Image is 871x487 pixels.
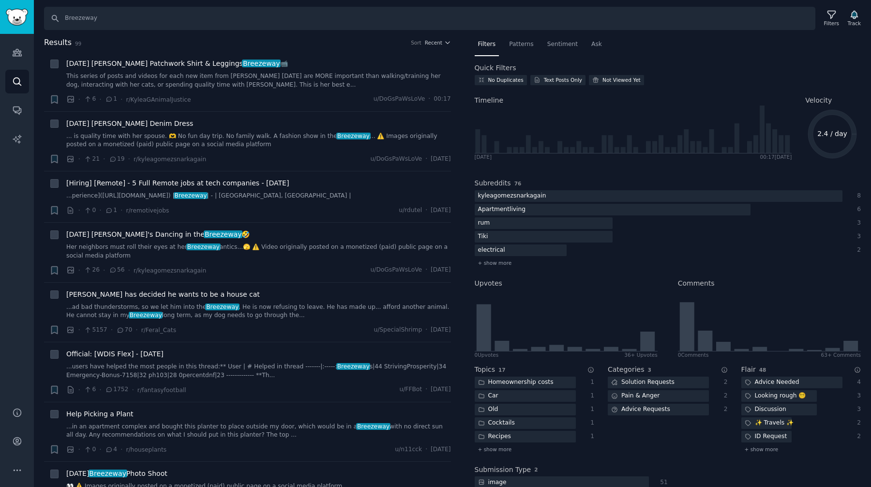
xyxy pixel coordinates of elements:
span: [DATE] [PERSON_NAME] Denim Dress [66,119,193,129]
span: [DATE] [431,206,451,215]
span: · [103,265,105,275]
div: 3 [853,232,861,241]
span: u/SpecialShrimp [374,326,422,335]
span: · [425,206,427,215]
span: · [128,154,130,164]
div: Solution Requests [608,377,678,389]
div: 2 [853,432,861,441]
a: ...in an apartment complex and bought this planter to place outside my door, which would be in aB... [66,423,451,440]
span: [DATE] Photo Shoot [66,469,167,479]
span: + show more [745,446,779,453]
span: · [428,95,430,104]
span: [DATE] [431,445,451,454]
span: · [103,154,105,164]
div: 2 [719,405,728,414]
div: ✨ Travels ✨ [741,417,797,429]
span: Recent [425,39,442,46]
span: u/DoGsPaWsLoVe [371,155,422,164]
div: [DATE] [475,153,492,160]
a: ...users have helped the most people in this thread:** User | # Helped in thread -------|:-----:B... [66,363,451,380]
span: · [78,444,80,455]
span: Breezeway [205,304,240,310]
span: [DATE] [431,385,451,394]
span: [DATE] [PERSON_NAME] Patchwork Shirt & Leggings 📹 [66,59,288,69]
div: 51 [659,478,668,487]
span: Ask [591,40,602,49]
span: u/rdutel [399,206,422,215]
div: Advice Needed [741,377,803,389]
img: GummySearch logo [6,9,28,26]
span: Breezeway [186,243,221,250]
div: Car [475,390,502,402]
div: 6 [853,205,861,214]
span: 19 [109,155,125,164]
span: [DATE] [431,155,451,164]
div: 1 [586,378,595,387]
div: 63+ Comments [821,351,861,358]
h2: Flair [741,365,756,375]
span: Help Picking a Plant [66,409,134,419]
span: 48 [759,367,766,373]
span: Sentiment [547,40,578,49]
a: [DATE] [PERSON_NAME] Patchwork Shirt & LeggingsBreezeway📹 [66,59,288,69]
div: Track [848,20,861,27]
span: 4 [105,445,117,454]
div: Cocktails [475,417,518,429]
div: Old [475,404,502,416]
span: r/KyleaGAnimalJustice [126,96,191,103]
div: Apartmentliving [475,204,529,216]
div: 3 [853,405,861,414]
span: · [78,385,80,395]
h2: Topics [475,365,496,375]
div: 3 [853,392,861,400]
a: Her neighbors must roll their eyes at herBreezewayantics...🫣 ⚠️ Video originally posted on a mone... [66,243,451,260]
a: [PERSON_NAME] has decided he wants to be a house cat [66,289,260,300]
span: 21 [84,155,100,164]
span: 0 [84,445,96,454]
div: 2 [853,419,861,427]
a: [Hiring] [Remote] - 5 Full Remote jobs at tech companies - [DATE] [66,178,289,188]
span: Timeline [475,95,504,106]
span: [DATE] [431,266,451,274]
span: Breezeway [204,230,242,238]
span: u/FFBot [399,385,422,394]
span: · [128,265,130,275]
span: 3 [647,367,651,373]
h2: Quick Filters [475,63,516,73]
div: 2 [719,378,728,387]
h2: Subreddits [475,178,511,188]
span: Results [44,37,72,49]
span: · [425,155,427,164]
div: Looking rough 😵‍💫 [741,390,810,402]
span: Filters [478,40,496,49]
a: ...perience]([URL][DOMAIN_NAME]) |Breezeway| - | [GEOGRAPHIC_DATA], [GEOGRAPHIC_DATA] | [66,192,451,200]
span: + show more [478,446,512,453]
div: Not Viewed Yet [602,76,641,83]
div: Tiki [475,231,492,243]
span: r/kyleagomezsnarkagain [134,267,206,274]
span: Velocity [805,95,832,106]
a: Official: [WDIS Flex] - [DATE] [66,349,164,359]
span: · [120,444,122,455]
span: + show more [478,259,512,266]
div: Advice Requests [608,404,674,416]
span: Breezeway [356,423,390,430]
a: [DATE] [PERSON_NAME]'s Dancing in theBreezeway🤣 [66,229,250,240]
span: · [111,325,113,335]
span: 0 [84,206,96,215]
span: · [425,266,427,274]
span: r/kyleagomezsnarkagain [134,156,206,163]
span: u/n11cck [395,445,422,454]
div: Filters [824,20,839,27]
div: 1 [586,405,595,414]
span: · [99,94,101,105]
span: 2 [534,467,538,472]
a: [DATE]BreezewayPhoto Shoot [66,469,167,479]
a: ... is quality time with her spouse. 🫶 No fun day trip. No family walk. A fashion show in theBree... [66,132,451,149]
span: · [425,385,427,394]
span: u/DoGsPaWsLoVe [374,95,425,104]
a: This series of posts and videos for each new item from [PERSON_NAME] [DATE] are MORE important th... [66,72,451,89]
span: Breezeway [89,470,127,477]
